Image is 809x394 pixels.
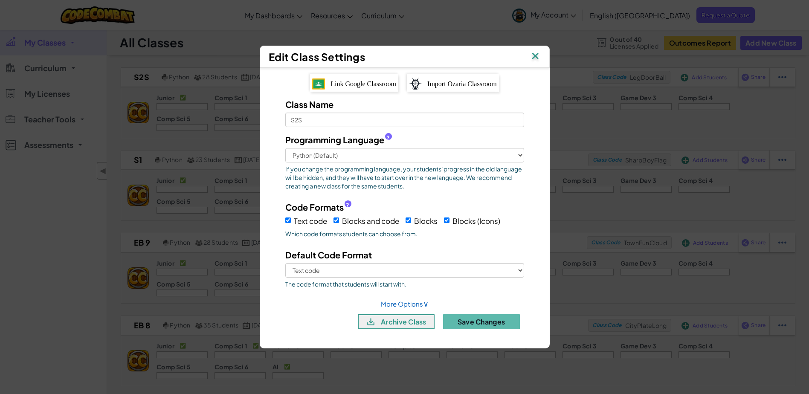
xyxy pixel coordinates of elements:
span: Blocks (Icons) [452,216,500,226]
span: Edit Class Settings [269,50,365,63]
span: Import Ozaria Classroom [427,80,497,87]
input: Text code [285,217,291,223]
span: Blocks [414,216,438,226]
span: ∨ [423,298,429,308]
input: Blocks and code [333,217,339,223]
span: If you change the programming language, your students' progress in the old language will be hidde... [285,165,524,190]
img: IconArchive.svg [365,316,376,327]
span: Code Formats [285,201,344,213]
span: Blocks and code [342,216,399,226]
img: ozaria-logo.png [409,78,422,90]
img: IconClose.svg [530,50,541,63]
span: The code format that students will start with. [285,280,524,288]
button: archive class [358,314,435,329]
span: Which code formats students can choose from. [285,229,524,238]
span: Programming Language [285,133,384,146]
a: More Options [381,300,429,308]
button: Save Changes [443,314,520,329]
input: Blocks [406,217,411,223]
span: Link Google Classroom [331,80,396,87]
img: IconGoogleClassroom.svg [312,78,325,90]
span: Text code [294,216,327,226]
span: ? [386,134,390,141]
span: Default Code Format [285,249,372,260]
span: ? [346,202,349,209]
span: Class Name [285,99,333,110]
input: Blocks (Icons) [444,217,449,223]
